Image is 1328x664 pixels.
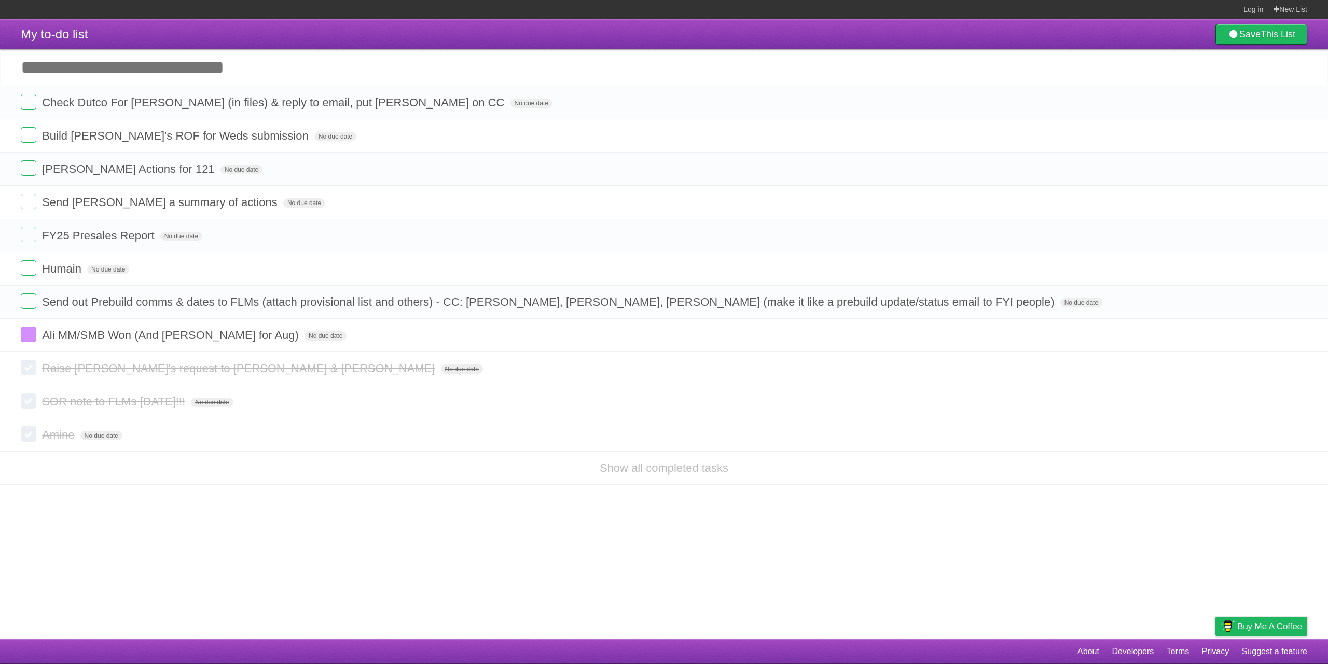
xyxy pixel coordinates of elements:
[21,327,36,342] label: Done
[21,127,36,143] label: Done
[42,329,301,342] span: Ali MM/SMB Won (And [PERSON_NAME] for Aug)
[21,160,36,176] label: Done
[42,395,188,408] span: SOR note to FLMs [DATE]!!!
[1242,642,1307,661] a: Suggest a feature
[21,393,36,409] label: Done
[42,295,1057,308] span: Send out Prebuild comms & dates to FLMs (attach provisional list and others) - CC: [PERSON_NAME],...
[42,229,157,242] span: FY25 Presales Report
[42,262,84,275] span: Humain
[191,398,233,407] span: No due date
[1060,298,1102,307] span: No due date
[283,198,325,208] span: No due date
[42,196,280,209] span: Send [PERSON_NAME] a summary of actions
[1077,642,1099,661] a: About
[42,428,77,441] span: Amine
[1112,642,1154,661] a: Developers
[21,360,36,375] label: Done
[1215,617,1307,636] a: Buy me a coffee
[1237,617,1302,635] span: Buy me a coffee
[21,260,36,276] label: Done
[1221,617,1235,635] img: Buy me a coffee
[21,194,36,209] label: Done
[21,27,88,41] span: My to-do list
[21,293,36,309] label: Done
[21,94,36,110] label: Done
[1167,642,1189,661] a: Terms
[1215,24,1307,45] a: SaveThis List
[220,165,262,174] span: No due date
[42,362,437,375] span: Raise [PERSON_NAME]'s request to [PERSON_NAME] & [PERSON_NAME]
[80,431,122,440] span: No due date
[510,99,552,108] span: No due date
[21,227,36,242] label: Done
[21,426,36,442] label: Done
[305,331,347,341] span: No due date
[314,132,356,141] span: No due date
[600,462,728,475] a: Show all completed tasks
[87,265,129,274] span: No due date
[1261,29,1295,39] b: This List
[42,129,311,142] span: Build [PERSON_NAME]'s ROF for Weds submission
[160,232,202,241] span: No due date
[1202,642,1229,661] a: Privacy
[42,162,217,175] span: [PERSON_NAME] Actions for 121
[42,96,507,109] span: Check Dutco For [PERSON_NAME] (in files) & reply to email, put [PERSON_NAME] on CC
[441,364,483,374] span: No due date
